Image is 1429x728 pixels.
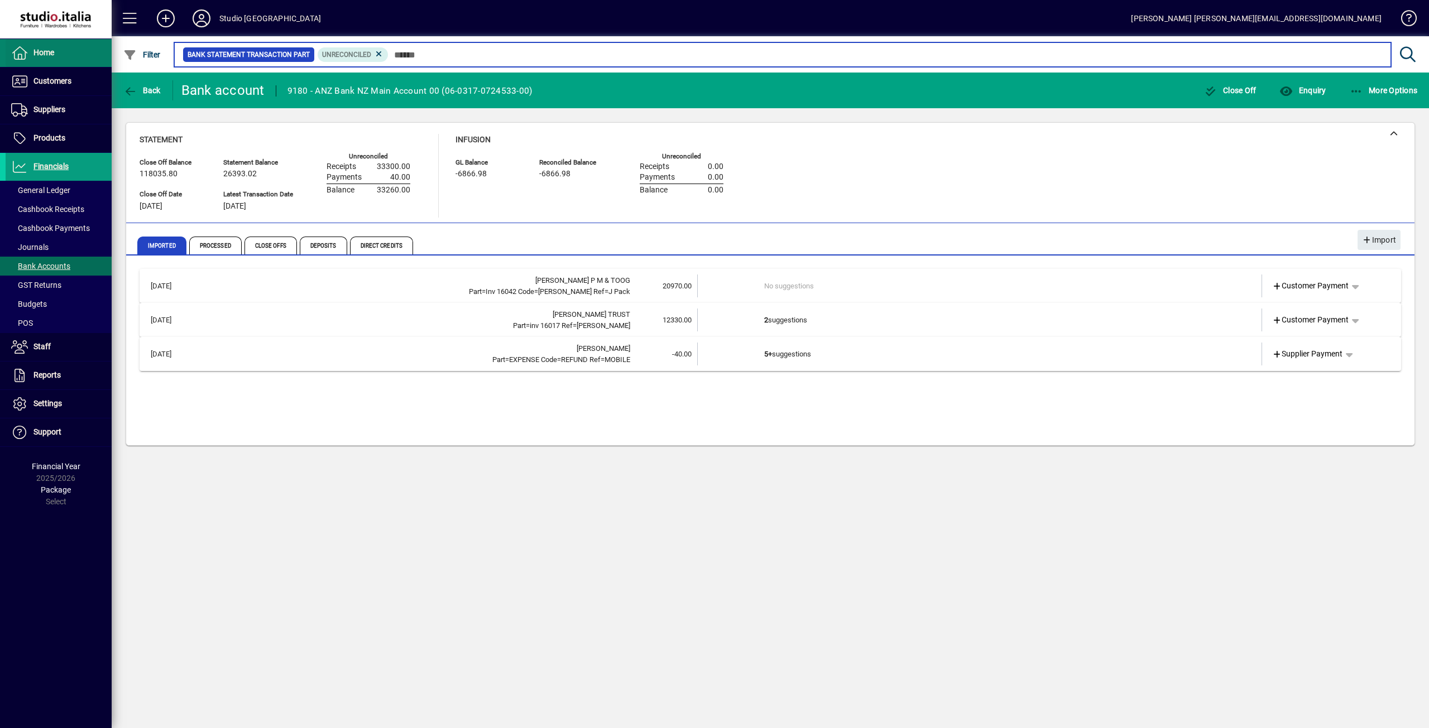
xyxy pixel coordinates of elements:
td: suggestions [764,343,1197,365]
span: Suppliers [33,105,65,114]
span: Financial Year [32,462,80,471]
td: [DATE] [145,274,198,297]
span: Support [33,427,61,436]
a: Cashbook Payments [6,219,112,238]
span: GL Balance [455,159,522,166]
span: Staff [33,342,51,351]
div: [PERSON_NAME] [PERSON_NAME][EMAIL_ADDRESS][DOMAIN_NAME] [1131,9,1382,27]
a: Customer Payment [1268,310,1354,330]
span: Journals [11,243,49,252]
span: POS [11,319,33,327]
a: Reports [6,361,112,389]
a: Customer Payment [1268,276,1354,296]
span: Receipts [327,162,356,171]
td: suggestions [764,308,1197,331]
span: Close Off Date [140,191,207,198]
td: [DATE] [145,308,198,331]
span: Statement Balance [223,159,293,166]
a: Suppliers [6,96,112,124]
div: CHRISTOPER BRAY [198,343,630,354]
td: No suggestions [764,274,1197,297]
button: Profile [184,8,219,28]
a: POS [6,314,112,332]
a: GST Returns [6,276,112,295]
span: Supplier Payment [1272,348,1343,360]
span: Latest Transaction Date [223,191,293,198]
span: Bank Accounts [11,262,70,271]
span: Home [33,48,54,57]
span: Imported [137,237,186,254]
a: General Ledger [6,181,112,200]
button: Filter [121,45,164,65]
a: Staff [6,333,112,361]
span: Processed [189,237,242,254]
span: Direct Credits [350,237,413,254]
mat-chip: Reconciliation Status: Unreconciled [318,47,389,62]
span: 118035.80 [140,170,178,179]
span: Budgets [11,300,47,308]
div: Studio [GEOGRAPHIC_DATA] [219,9,321,27]
span: Import [1362,231,1396,249]
span: Reconciled Balance [539,159,606,166]
span: Enquiry [1279,86,1326,95]
td: [DATE] [145,343,198,365]
div: ANNIE DOW TRUST [198,309,630,320]
mat-expansion-panel-header: [DATE][PERSON_NAME]Part=EXPENSE Code=REFUND Ref=MOBILE-40.005+suggestionsSupplier Payment [140,337,1401,371]
app-page-header-button: Back [112,80,173,100]
div: inv 16017 Annie Dow [198,320,630,331]
span: Customer Payment [1272,280,1349,292]
button: Enquiry [1277,80,1329,100]
label: Unreconciled [349,153,388,160]
span: Close Off [1204,86,1257,95]
b: 2 [764,316,768,324]
div: MUIR P M & TOOG [198,275,630,286]
span: Filter [123,50,161,59]
span: 12330.00 [663,316,692,324]
span: More Options [1350,86,1418,95]
span: 40.00 [390,173,410,182]
a: Bank Accounts [6,257,112,276]
span: Close Offs [244,237,297,254]
button: Close Off [1201,80,1259,100]
span: 0.00 [708,162,723,171]
mat-expansion-panel-header: [DATE][PERSON_NAME] TRUSTPart=inv 16017 Ref=[PERSON_NAME]12330.002suggestionsCustomer Payment [140,303,1401,337]
span: 26393.02 [223,170,257,179]
a: Customers [6,68,112,95]
button: Add [148,8,184,28]
span: Balance [327,186,354,195]
div: Inv 16042 Toogood J Pack [198,286,630,297]
span: Cashbook Payments [11,224,90,233]
button: Back [121,80,164,100]
span: Unreconciled [322,51,371,59]
span: -6866.98 [539,170,570,179]
a: Support [6,418,112,446]
a: Knowledge Base [1393,2,1415,38]
span: Payments [640,173,675,182]
span: [DATE] [140,202,162,211]
a: Supplier Payment [1268,344,1348,364]
span: Close Off Balance [140,159,207,166]
span: [DATE] [223,202,246,211]
div: EXPENSE REFUND MOBILE [198,354,630,365]
span: 20970.00 [663,282,692,290]
span: Receipts [640,162,669,171]
span: Payments [327,173,362,182]
span: Reports [33,370,61,379]
span: Customer Payment [1272,314,1349,326]
button: Import [1358,230,1401,250]
span: Package [41,485,71,494]
div: 9180 - ANZ Bank NZ Main Account 00 (06-0317-0724533-00) [287,82,533,100]
span: -6866.98 [455,170,487,179]
span: General Ledger [11,186,70,195]
a: Journals [6,238,112,257]
div: Bank account [181,81,265,99]
span: Bank Statement Transaction Part [188,49,310,60]
span: 0.00 [708,173,723,182]
span: Customers [33,76,71,85]
mat-expansion-panel-header: [DATE][PERSON_NAME] P M & TOOGPart=Inv 16042 Code=[PERSON_NAME] Ref=J Pack20970.00No suggestionsC... [140,269,1401,303]
span: 33300.00 [377,162,410,171]
a: Cashbook Receipts [6,200,112,219]
span: 0.00 [708,186,723,195]
span: Financials [33,162,69,171]
span: Balance [640,186,668,195]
